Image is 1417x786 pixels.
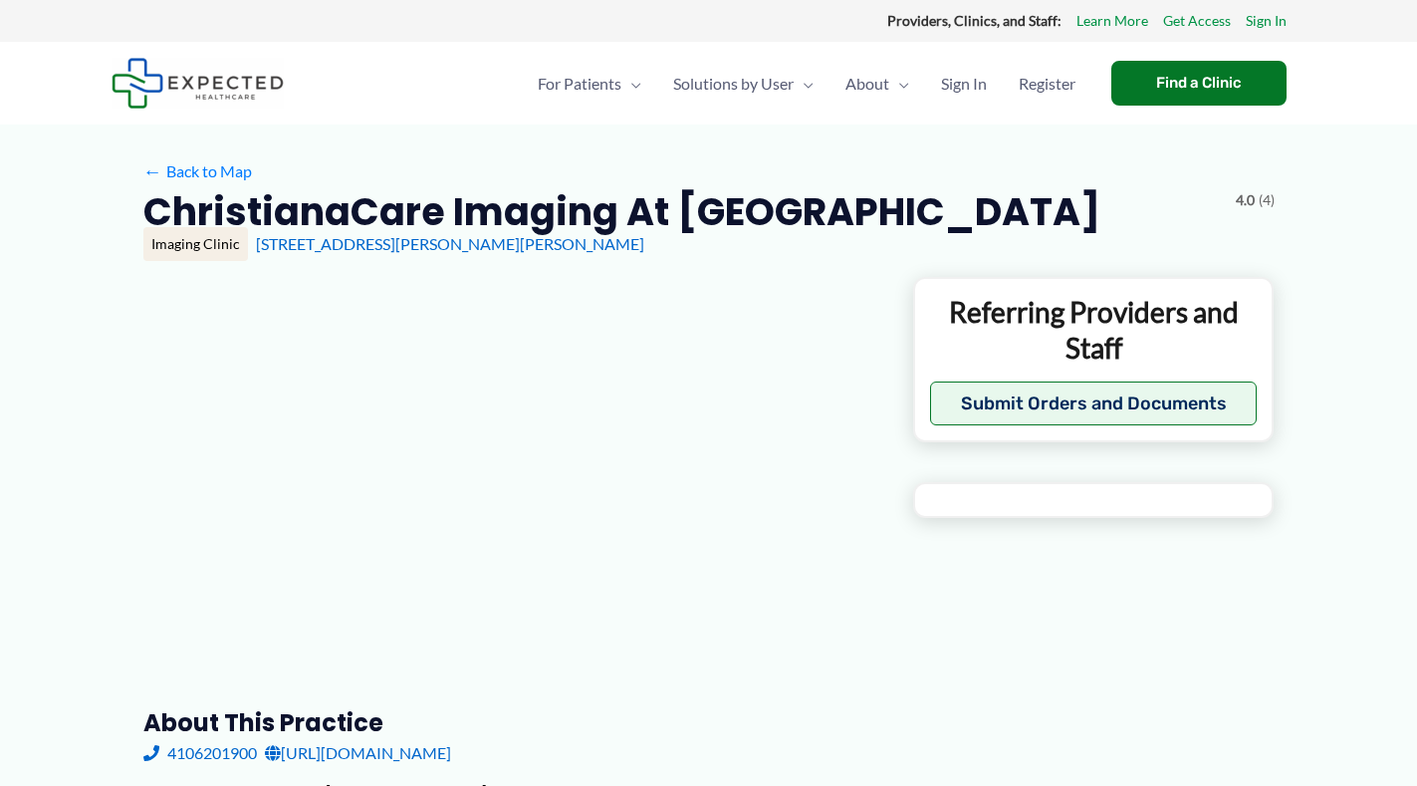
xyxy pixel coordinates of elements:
[143,707,881,738] h3: About this practice
[143,227,248,261] div: Imaging Clinic
[845,49,889,119] span: About
[143,161,162,180] span: ←
[522,49,657,119] a: For PatientsMenu Toggle
[1259,187,1275,213] span: (4)
[1111,61,1287,106] a: Find a Clinic
[143,187,1100,236] h2: ChristianaCare Imaging at [GEOGRAPHIC_DATA]
[657,49,829,119] a: Solutions by UserMenu Toggle
[143,738,257,768] a: 4106201900
[112,58,284,109] img: Expected Healthcare Logo - side, dark font, small
[256,234,644,253] a: [STREET_ADDRESS][PERSON_NAME][PERSON_NAME]
[522,49,1091,119] nav: Primary Site Navigation
[889,49,909,119] span: Menu Toggle
[143,156,252,186] a: ←Back to Map
[1236,187,1255,213] span: 4.0
[1019,49,1075,119] span: Register
[1076,8,1148,34] a: Learn More
[265,738,451,768] a: [URL][DOMAIN_NAME]
[887,12,1062,29] strong: Providers, Clinics, and Staff:
[538,49,621,119] span: For Patients
[930,382,1258,425] button: Submit Orders and Documents
[829,49,925,119] a: AboutMenu Toggle
[1163,8,1231,34] a: Get Access
[794,49,814,119] span: Menu Toggle
[673,49,794,119] span: Solutions by User
[925,49,1003,119] a: Sign In
[1246,8,1287,34] a: Sign In
[621,49,641,119] span: Menu Toggle
[1003,49,1091,119] a: Register
[941,49,987,119] span: Sign In
[930,294,1258,367] p: Referring Providers and Staff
